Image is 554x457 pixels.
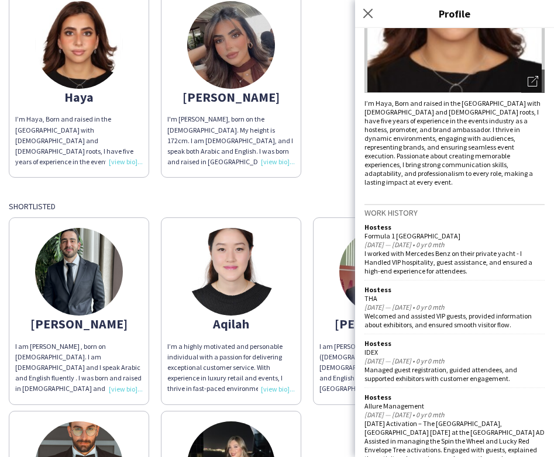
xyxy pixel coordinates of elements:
[167,341,295,394] div: I’m a highly motivated and personable individual with a passion for delivering exceptional custom...
[364,207,545,218] h3: Work history
[319,318,447,329] div: [PERSON_NAME]
[187,1,275,89] img: thumb-6721d787b6dfa.jpeg
[167,114,295,167] div: I'm [PERSON_NAME], born on the [DEMOGRAPHIC_DATA]. My height is 172cm. I am [DEMOGRAPHIC_DATA], a...
[15,318,143,329] div: [PERSON_NAME]
[364,99,545,186] div: I’m Haya, Born and raised in the [GEOGRAPHIC_DATA] with [DEMOGRAPHIC_DATA] and [DEMOGRAPHIC_DATA]...
[364,240,545,249] div: [DATE] — [DATE] • 0 yr 0 mth
[355,6,554,21] h3: Profile
[364,303,545,311] div: [DATE] — [DATE] • 0 yr 0 mth
[187,228,275,316] img: thumb-63710ea43099c.jpg
[167,318,295,329] div: Aqilah
[364,393,545,401] div: Hostess
[521,70,545,93] div: Open photos pop-in
[35,1,123,89] img: thumb-683b6bd70ba4c.jpeg
[364,294,545,303] div: THA
[364,223,545,231] div: Hostess
[364,365,545,383] div: Managed guest registration, guided attendees, and supported exhibitors with customer engagement.
[364,249,545,275] div: I worked with Mercedes Benz on their private yacht - I Handled VIP hospitality, guest assistance,...
[15,114,143,167] div: I’m Haya, Born and raised in the [GEOGRAPHIC_DATA] with [DEMOGRAPHIC_DATA] and [DEMOGRAPHIC_DATA]...
[364,401,545,410] div: Allure Management
[364,285,545,294] div: Hostess
[364,231,545,240] div: Formula 1 [GEOGRAPHIC_DATA]
[15,92,143,102] div: Haya
[35,228,123,316] img: thumb-522eba01-378c-4e29-824e-2a9222cc89e5.jpg
[364,339,545,348] div: Hostess
[167,92,295,102] div: [PERSON_NAME]
[15,341,143,394] div: I am [PERSON_NAME] , born on [DEMOGRAPHIC_DATA]. I am [DEMOGRAPHIC_DATA] and I speak Arabic and E...
[364,356,545,365] div: [DATE] — [DATE] • 0 yr 0 mth
[364,348,545,356] div: IDEX
[339,228,427,316] img: thumb-65573fa8c7a8a.png
[364,311,545,329] div: Welcomed and assisted VIP guests, provided information about exhibitors, and ensured smooth visit...
[364,410,545,419] div: [DATE] — [DATE] • 0 yr 0 mth
[9,201,545,212] div: Shortlisted
[319,342,446,425] span: I am [PERSON_NAME], born on ([DEMOGRAPHIC_DATA]) I am [DEMOGRAPHIC_DATA] and I speak Arabic and E...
